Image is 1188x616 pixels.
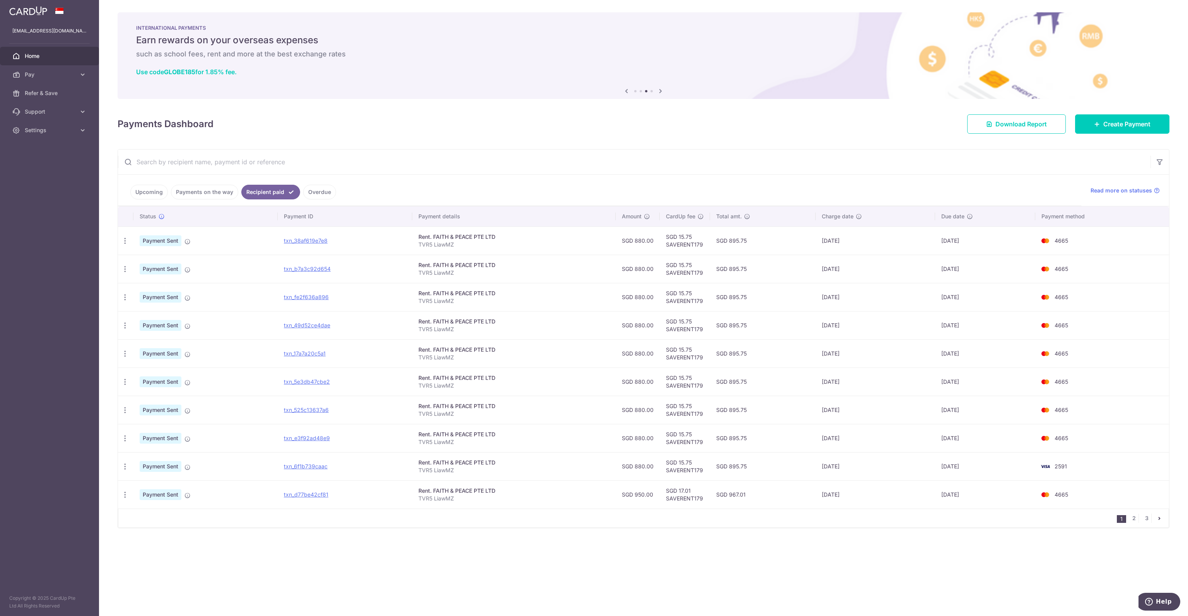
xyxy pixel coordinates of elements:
div: Rent. FAITH & PEACE PTE LTD [418,346,609,354]
th: Payment method [1035,206,1169,226]
a: txn_5e3db47cbe2 [284,378,330,385]
span: Settings [25,126,76,134]
td: SGD 880.00 [616,424,660,452]
div: Rent. FAITH & PEACE PTE LTD [418,374,609,382]
td: SGD 15.75 SAVERENT179 [660,283,710,311]
p: TVR5 LiawMZ [418,241,609,248]
a: txn_38af619e7e8 [284,237,328,244]
a: Payments on the way [171,185,238,199]
span: Download Report [995,119,1047,129]
td: [DATE] [816,480,935,509]
td: SGD 950.00 [616,480,660,509]
td: [DATE] [935,452,1035,480]
td: SGD 880.00 [616,396,660,424]
span: Payment Sent [140,433,181,444]
a: Use codeGLOBE185for 1.85% fee. [136,68,237,76]
img: Bank Card [1038,264,1053,274]
nav: pager [1117,509,1169,528]
span: Status [140,213,156,220]
td: SGD 15.75 SAVERENT179 [660,339,710,368]
td: SGD 895.75 [710,452,816,480]
td: SGD 880.00 [616,255,660,283]
div: Rent. FAITH & PEACE PTE LTD [418,233,609,241]
img: Bank Card [1038,462,1053,471]
td: [DATE] [935,480,1035,509]
span: Payment Sent [140,292,181,303]
span: 4665 [1055,491,1068,498]
td: [DATE] [816,368,935,396]
span: 4665 [1055,265,1068,272]
td: SGD 880.00 [616,452,660,480]
td: [DATE] [935,396,1035,424]
th: Payment details [412,206,615,226]
a: txn_b7a3c92d654 [284,265,331,272]
span: Payment Sent [140,405,181,415]
td: SGD 880.00 [616,339,660,368]
a: txn_d77be42cf81 [284,491,328,498]
h6: such as school fees, rent and more at the best exchange rates [136,49,1151,59]
td: [DATE] [816,226,935,255]
div: Rent. FAITH & PEACE PTE LTD [418,289,609,297]
div: Rent. FAITH & PEACE PTE LTD [418,261,609,269]
a: Recipient paid [241,185,300,199]
td: SGD 895.75 [710,396,816,424]
img: Bank Card [1038,236,1053,245]
p: TVR5 LiawMZ [418,354,609,361]
td: SGD 17.01 SAVERENT179 [660,480,710,509]
td: [DATE] [935,255,1035,283]
td: SGD 880.00 [616,226,660,255]
span: Charge date [822,213,853,220]
a: Upcoming [130,185,168,199]
td: [DATE] [935,226,1035,255]
td: [DATE] [935,311,1035,339]
div: Rent. FAITH & PEACE PTE LTD [418,402,609,410]
td: [DATE] [935,368,1035,396]
span: Payment Sent [140,348,181,359]
span: Amount [622,213,642,220]
li: 1 [1117,515,1126,523]
a: txn_49d52ce4dae [284,322,330,328]
a: 3 [1142,514,1151,523]
span: Payment Sent [140,235,181,246]
span: Payment Sent [140,489,181,500]
td: SGD 895.75 [710,424,816,452]
td: [DATE] [816,339,935,368]
th: Payment ID [278,206,412,226]
td: SGD 15.75 SAVERENT179 [660,396,710,424]
td: SGD 895.75 [710,368,816,396]
span: Create Payment [1103,119,1150,129]
a: 2 [1129,514,1138,523]
span: Read more on statuses [1091,187,1152,194]
img: Bank Card [1038,377,1053,386]
b: GLOBE185 [164,68,195,76]
span: Home [25,52,76,60]
a: txn_525c13637a6 [284,407,329,413]
td: SGD 895.75 [710,339,816,368]
span: 4665 [1055,237,1068,244]
a: txn_17a7a20c5a1 [284,350,326,357]
td: SGD 15.75 SAVERENT179 [660,226,710,255]
td: SGD 15.75 SAVERENT179 [660,452,710,480]
td: SGD 880.00 [616,368,660,396]
p: TVR5 LiawMZ [418,325,609,333]
p: TVR5 LiawMZ [418,466,609,474]
td: [DATE] [935,339,1035,368]
div: Rent. FAITH & PEACE PTE LTD [418,431,609,438]
p: [EMAIL_ADDRESS][DOMAIN_NAME] [12,27,87,35]
h4: Payments Dashboard [118,117,213,131]
img: Bank Card [1038,405,1053,415]
img: Bank Card [1038,293,1053,302]
span: Refer & Save [25,89,76,97]
p: TVR5 LiawMZ [418,438,609,446]
img: Bank Card [1038,349,1053,358]
td: SGD 15.75 SAVERENT179 [660,311,710,339]
a: txn_6f1b739caac [284,463,328,470]
td: SGD 895.75 [710,311,816,339]
div: Rent. FAITH & PEACE PTE LTD [418,318,609,325]
p: TVR5 LiawMZ [418,410,609,418]
td: SGD 880.00 [616,311,660,339]
span: Payment Sent [140,376,181,387]
span: Due date [941,213,964,220]
td: [DATE] [816,452,935,480]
